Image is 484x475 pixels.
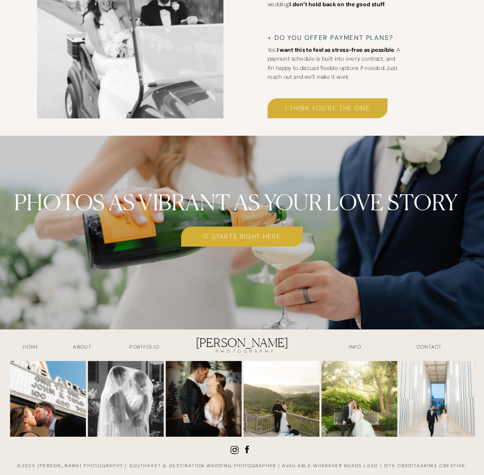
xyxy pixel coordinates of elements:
[268,33,433,42] h3: + do you offer payment plans?
[399,361,475,437] img: carousel album shared on Thu Jul 10 2025 | The incredible energy and life in ATX is due in no sma...
[268,46,404,89] p: Yes. . A payment schedule is built into every contract, and I’m happy to discuss flexible options...
[14,189,470,201] h2: Photos as vibrant as your love story
[13,463,471,472] h3: ©2025 [PERSON_NAME] photography | southeast & destination wedding photographer | available wherev...
[166,361,241,437] img: carousel album shared on Sun Jul 20 2025 | Keepin’ things classy with Heather + Blake. 🍸
[10,361,85,437] img: carousel album shared on Fri Aug 22 2025 | Skee ball is kind of becoming a signature of mine. Sep...
[399,344,459,353] a: contact
[114,344,174,353] a: Portfolio
[87,361,163,437] img: carousel album shared on Thu Jul 31 2025 | I have a real problem with narrowing down what images ...
[197,350,295,358] a: PHOTOGRAPHY
[289,1,384,8] b: I don’t hold back on the good stuff
[181,232,303,241] a: It starts right here
[321,361,397,437] img: carousel album shared on Sat Jul 19 2025 | Sneak peeks are in for Laura + Matt’s warm and joyous ...
[62,344,102,353] a: about
[417,463,466,469] a: karima creative
[190,335,295,357] a: [PERSON_NAME]
[335,344,375,353] a: INFO
[11,344,51,353] a: HOME
[277,46,394,53] b: I want this to feel as stress-free as possible
[243,361,319,437] img: carousel album shared on Sat Jul 19 2025 | Sneak peeks have arrived for Rachael + Ryan’s (& Goose...
[268,103,388,112] a: i think you're the one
